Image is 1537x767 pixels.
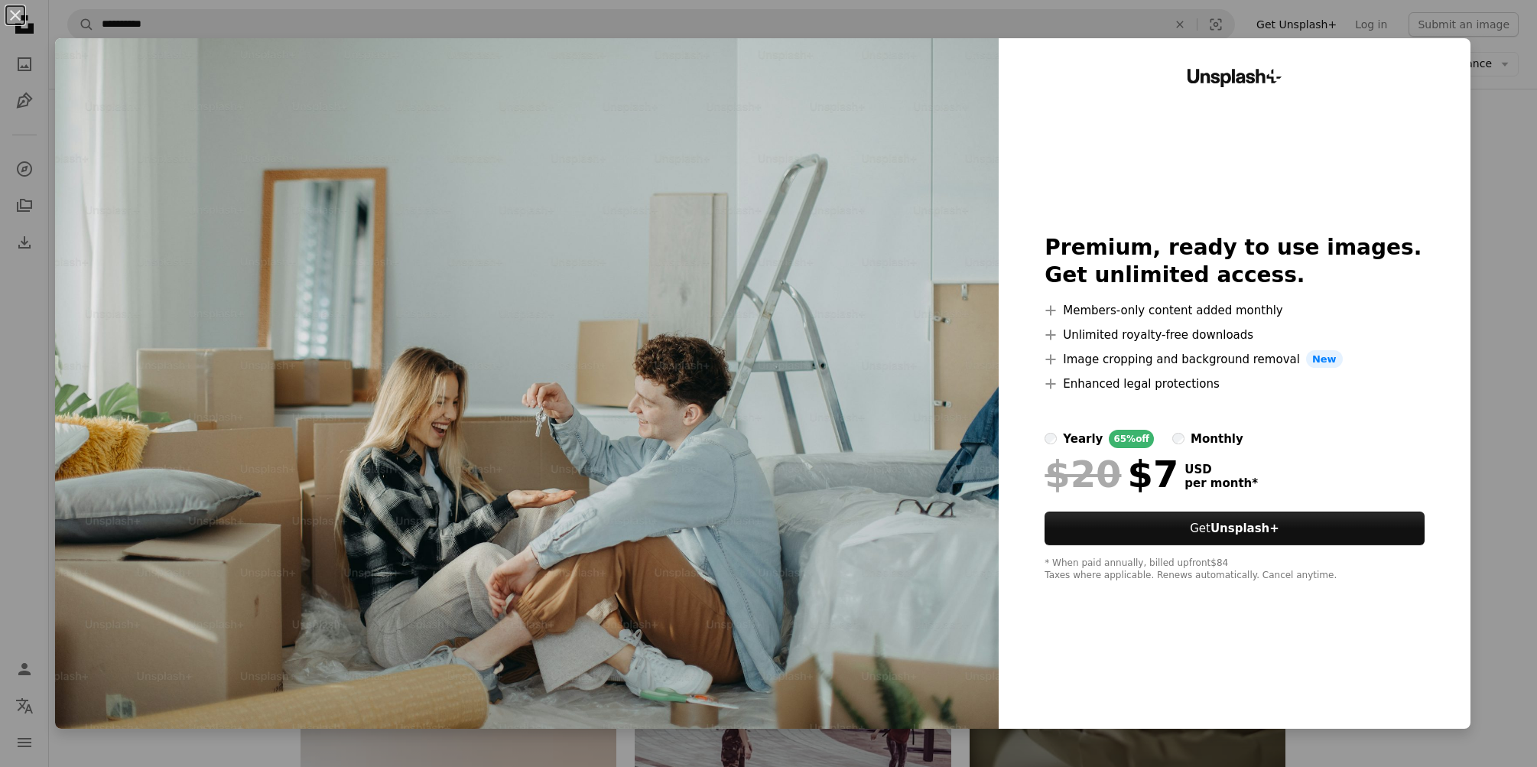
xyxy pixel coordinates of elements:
[1045,512,1424,545] button: GetUnsplash+
[1172,433,1184,445] input: monthly
[1045,326,1424,344] li: Unlimited royalty-free downloads
[1045,234,1424,289] h2: Premium, ready to use images. Get unlimited access.
[1045,375,1424,393] li: Enhanced legal protections
[1045,454,1121,494] span: $20
[1210,522,1279,535] strong: Unsplash+
[1045,433,1057,445] input: yearly65%off
[1045,301,1424,320] li: Members-only content added monthly
[1063,430,1103,448] div: yearly
[1045,454,1178,494] div: $7
[1109,430,1154,448] div: 65% off
[1191,430,1243,448] div: monthly
[1045,350,1424,369] li: Image cropping and background removal
[1045,557,1424,582] div: * When paid annually, billed upfront $84 Taxes where applicable. Renews automatically. Cancel any...
[1306,350,1343,369] span: New
[1184,463,1258,476] span: USD
[1184,476,1258,490] span: per month *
